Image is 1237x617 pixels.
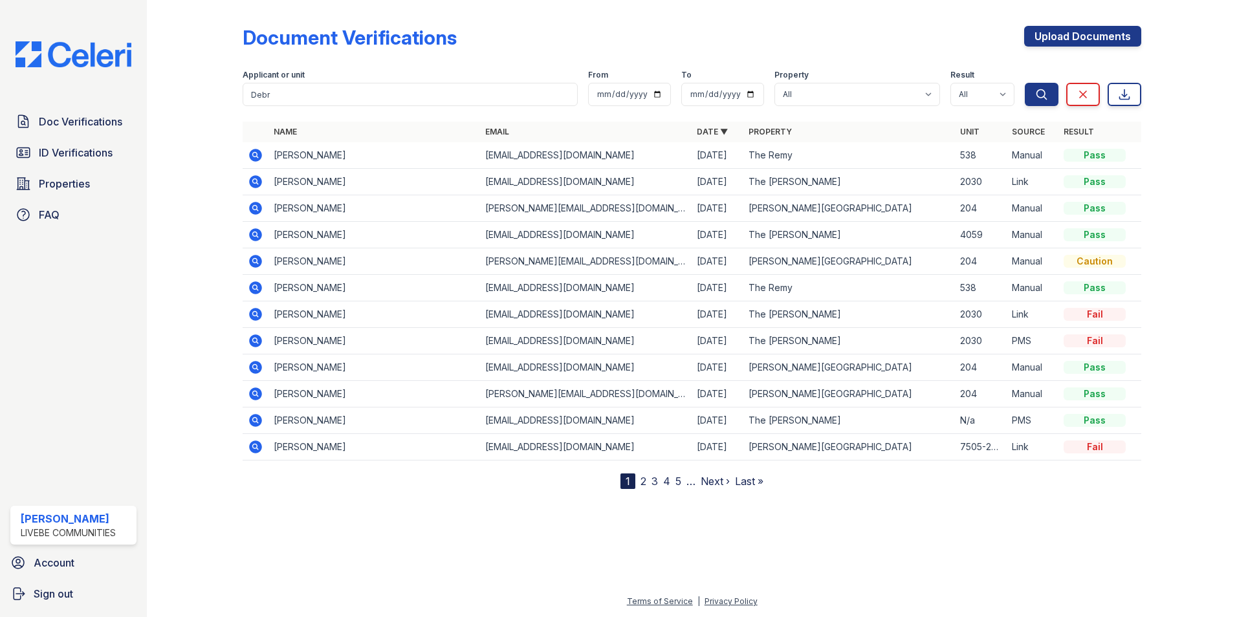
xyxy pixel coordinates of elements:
[39,207,60,222] span: FAQ
[955,248,1007,275] td: 204
[39,114,122,129] span: Doc Verifications
[480,248,692,275] td: [PERSON_NAME][EMAIL_ADDRESS][DOMAIN_NAME]
[692,195,743,222] td: [DATE]
[1012,127,1045,136] a: Source
[955,434,1007,460] td: 7505-203
[480,434,692,460] td: [EMAIL_ADDRESS][DOMAIN_NAME]
[268,328,480,354] td: [PERSON_NAME]
[1064,127,1094,136] a: Result
[480,142,692,169] td: [EMAIL_ADDRESS][DOMAIN_NAME]
[480,301,692,328] td: [EMAIL_ADDRESS][DOMAIN_NAME]
[955,328,1007,354] td: 2030
[39,145,113,160] span: ID Verifications
[692,301,743,328] td: [DATE]
[955,275,1007,301] td: 538
[743,381,955,407] td: [PERSON_NAME][GEOGRAPHIC_DATA]
[697,596,700,606] div: |
[1064,361,1126,374] div: Pass
[960,127,980,136] a: Unit
[1064,308,1126,321] div: Fail
[743,195,955,222] td: [PERSON_NAME][GEOGRAPHIC_DATA]
[743,328,955,354] td: The [PERSON_NAME]
[955,222,1007,248] td: 4059
[268,301,480,328] td: [PERSON_NAME]
[268,222,480,248] td: [PERSON_NAME]
[701,475,730,488] a: Next ›
[1007,222,1058,248] td: Manual
[480,169,692,195] td: [EMAIL_ADDRESS][DOMAIN_NAME]
[21,511,116,526] div: [PERSON_NAME]
[5,550,142,576] a: Account
[480,328,692,354] td: [EMAIL_ADDRESS][DOMAIN_NAME]
[955,142,1007,169] td: 538
[663,475,670,488] a: 4
[743,169,955,195] td: The [PERSON_NAME]
[480,354,692,381] td: [EMAIL_ADDRESS][DOMAIN_NAME]
[692,407,743,434] td: [DATE]
[485,127,509,136] a: Email
[950,70,974,80] label: Result
[268,354,480,381] td: [PERSON_NAME]
[243,70,305,80] label: Applicant or unit
[743,434,955,460] td: [PERSON_NAME][GEOGRAPHIC_DATA]
[686,473,695,489] span: …
[34,555,74,570] span: Account
[692,434,743,460] td: [DATE]
[1064,255,1126,268] div: Caution
[955,195,1007,222] td: 204
[749,127,792,136] a: Property
[268,169,480,195] td: [PERSON_NAME]
[10,109,137,135] a: Doc Verifications
[681,70,692,80] label: To
[268,275,480,301] td: [PERSON_NAME]
[268,195,480,222] td: [PERSON_NAME]
[1007,195,1058,222] td: Manual
[1007,381,1058,407] td: Manual
[675,475,681,488] a: 5
[1007,275,1058,301] td: Manual
[955,354,1007,381] td: 204
[5,41,142,67] img: CE_Logo_Blue-a8612792a0a2168367f1c8372b55b34899dd931a85d93a1a3d3e32e68fde9ad4.png
[955,169,1007,195] td: 2030
[692,275,743,301] td: [DATE]
[480,275,692,301] td: [EMAIL_ADDRESS][DOMAIN_NAME]
[651,475,658,488] a: 3
[955,381,1007,407] td: 204
[640,475,646,488] a: 2
[268,407,480,434] td: [PERSON_NAME]
[1064,149,1126,162] div: Pass
[692,169,743,195] td: [DATE]
[5,581,142,607] button: Sign out
[268,142,480,169] td: [PERSON_NAME]
[268,381,480,407] td: [PERSON_NAME]
[697,127,728,136] a: Date ▼
[627,596,693,606] a: Terms of Service
[1064,414,1126,427] div: Pass
[692,328,743,354] td: [DATE]
[1007,248,1058,275] td: Manual
[955,301,1007,328] td: 2030
[743,142,955,169] td: The Remy
[1064,228,1126,241] div: Pass
[39,176,90,191] span: Properties
[1024,26,1141,47] a: Upload Documents
[692,248,743,275] td: [DATE]
[10,171,137,197] a: Properties
[34,586,73,601] span: Sign out
[274,127,297,136] a: Name
[743,407,955,434] td: The [PERSON_NAME]
[1064,281,1126,294] div: Pass
[774,70,809,80] label: Property
[743,248,955,275] td: [PERSON_NAME][GEOGRAPHIC_DATA]
[1007,301,1058,328] td: Link
[588,70,608,80] label: From
[10,140,137,166] a: ID Verifications
[1064,387,1126,400] div: Pass
[480,407,692,434] td: [EMAIL_ADDRESS][DOMAIN_NAME]
[692,222,743,248] td: [DATE]
[1007,434,1058,460] td: Link
[21,526,116,539] div: LiveBe Communities
[243,26,457,49] div: Document Verifications
[743,354,955,381] td: [PERSON_NAME][GEOGRAPHIC_DATA]
[743,222,955,248] td: The [PERSON_NAME]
